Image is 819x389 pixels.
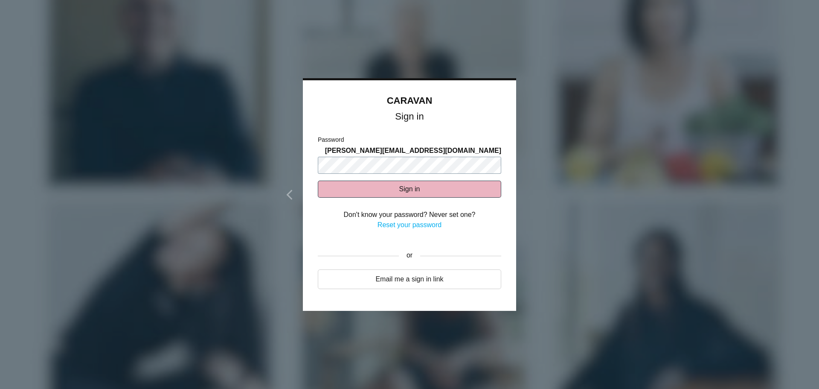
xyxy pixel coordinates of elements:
[318,210,501,220] div: Don't know your password? Never set one?
[318,135,344,144] label: Password
[318,181,501,198] button: Sign in
[325,146,501,156] span: [PERSON_NAME][EMAIL_ADDRESS][DOMAIN_NAME]
[387,95,433,106] a: CARAVAN
[378,221,441,228] a: Reset your password
[399,245,420,266] div: or
[318,269,501,289] a: Email me a sign in link
[318,113,501,120] h1: Sign in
